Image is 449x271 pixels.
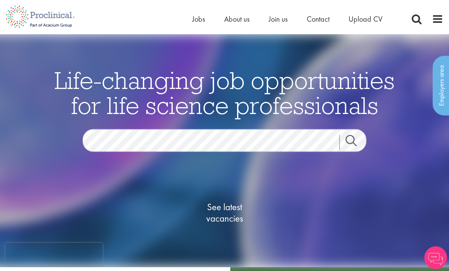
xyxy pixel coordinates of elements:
span: See latest vacancies [186,201,263,224]
img: Chatbot [424,246,447,269]
a: Jobs [192,14,205,24]
a: Join us [269,14,288,24]
span: Life-changing job opportunities for life science professionals [54,65,395,120]
a: Job search submit button [339,135,372,150]
iframe: reCAPTCHA [5,243,103,266]
a: About us [224,14,250,24]
a: See latestvacancies [186,171,263,255]
a: Contact [307,14,330,24]
a: Upload CV [349,14,382,24]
